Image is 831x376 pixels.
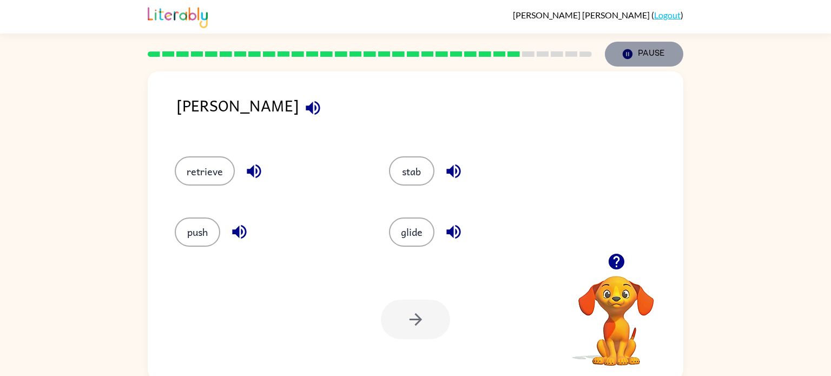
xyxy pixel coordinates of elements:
[654,10,681,20] a: Logout
[175,217,220,247] button: push
[513,10,683,20] div: ( )
[175,156,235,186] button: retrieve
[389,156,434,186] button: stab
[605,42,683,67] button: Pause
[389,217,434,247] button: glide
[513,10,651,20] span: [PERSON_NAME] [PERSON_NAME]
[562,259,670,367] video: Your browser must support playing .mp4 files to use Literably. Please try using another browser.
[176,93,683,135] div: [PERSON_NAME]
[148,4,208,28] img: Literably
